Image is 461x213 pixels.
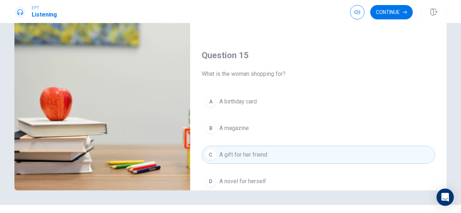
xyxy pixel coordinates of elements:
span: What is the woman shopping for? [202,70,435,78]
button: AA birthday card [202,93,435,111]
div: Open Intercom Messenger [437,189,454,206]
div: B [205,122,216,134]
span: EPT [32,5,57,10]
div: A [205,96,216,107]
span: A birthday card [219,97,257,106]
h4: Question 15 [202,50,435,61]
button: DA novel for herself [202,172,435,190]
span: A magazine [219,124,249,133]
button: Continue [370,5,413,19]
button: CA gift for her friend [202,146,435,164]
div: D [205,176,216,187]
h1: Listening [32,10,57,19]
div: C [205,149,216,161]
span: A gift for her friend [219,151,267,159]
span: A novel for herself [219,177,266,186]
button: BA magazine [202,119,435,137]
img: At a Bookstore [14,15,190,190]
